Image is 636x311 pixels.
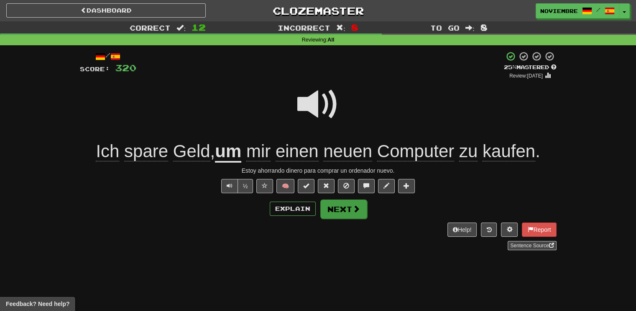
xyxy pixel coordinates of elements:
[276,179,294,193] button: 🧠
[540,7,578,15] span: Noviembre
[320,200,367,219] button: Next
[218,3,418,18] a: Clozemaster
[327,37,334,43] strong: All
[96,141,119,161] span: Ich
[459,141,478,161] span: zu
[377,141,454,161] span: Computer
[115,62,136,73] span: 320
[447,223,477,237] button: Help!
[215,141,241,163] u: um
[221,179,238,193] button: Play sentence audio (ctl+space)
[130,23,171,32] span: Correct
[338,179,355,193] button: Ignore sentence (alt+i)
[192,22,206,32] span: 12
[220,179,253,193] div: Text-to-speech controls
[276,141,319,161] span: einen
[6,3,206,18] a: Dashboard
[480,22,488,32] span: 8
[465,24,475,31] span: :
[336,24,345,31] span: :
[508,241,556,250] a: Sentence Source
[358,179,375,193] button: Discuss sentence (alt+u)
[351,22,358,32] span: 8
[596,7,600,13] span: /
[256,179,273,193] button: Favorite sentence (alt+f)
[398,179,415,193] button: Add to collection (alt+a)
[173,141,210,161] span: Geld
[504,64,557,71] div: Mastered
[96,141,215,161] span: ,
[6,300,69,308] span: Open feedback widget
[430,23,460,32] span: To go
[318,179,335,193] button: Reset to 0% Mastered (alt+r)
[176,24,186,31] span: :
[246,141,271,161] span: mir
[509,73,543,79] small: Review: [DATE]
[270,202,316,216] button: Explain
[323,141,372,161] span: neuen
[80,166,557,175] div: Estoy ahorrando dinero para comprar un ordenador nuevo.
[378,179,395,193] button: Edit sentence (alt+d)
[536,3,619,18] a: Noviembre /
[278,23,330,32] span: Incorrect
[522,223,556,237] button: Report
[504,64,516,70] span: 25 %
[481,223,497,237] button: Round history (alt+y)
[124,141,168,161] span: spare
[241,141,540,161] span: .
[298,179,314,193] button: Set this sentence to 100% Mastered (alt+m)
[80,65,110,73] span: Score:
[483,141,535,161] span: kaufen
[238,179,253,193] button: ½
[80,51,136,62] div: /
